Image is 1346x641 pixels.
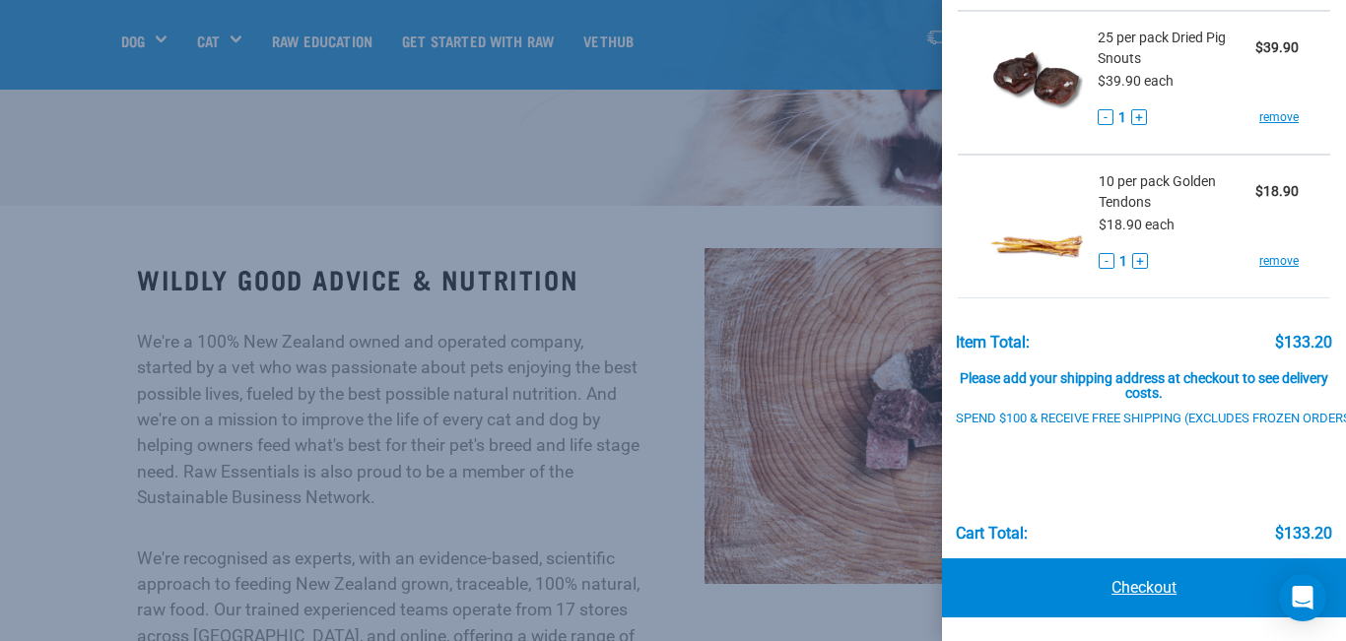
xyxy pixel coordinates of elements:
span: $39.90 each [1098,73,1174,89]
span: 1 [1119,251,1127,272]
img: Dried Pig Snouts [989,28,1083,129]
a: remove [1259,108,1299,126]
button: + [1132,253,1148,269]
strong: $18.90 [1255,183,1299,199]
span: 25 per pack Dried Pig Snouts [1098,28,1255,69]
div: Item Total: [956,334,1030,352]
button: - [1099,253,1114,269]
span: $18.90 each [1099,217,1175,232]
div: Please add your shipping address at checkout to see delivery costs. [956,352,1333,403]
a: remove [1259,252,1299,270]
span: 10 per pack Golden Tendons [1099,171,1255,213]
div: Open Intercom Messenger [1279,574,1326,621]
strong: $39.90 [1255,39,1299,55]
a: Checkout [942,558,1346,617]
span: 1 [1118,107,1126,128]
div: Cart total: [956,525,1028,543]
button: - [1098,109,1113,125]
button: + [1131,109,1147,125]
div: $133.20 [1275,525,1332,543]
img: Golden Tendons [989,171,1084,273]
div: $133.20 [1275,334,1332,352]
